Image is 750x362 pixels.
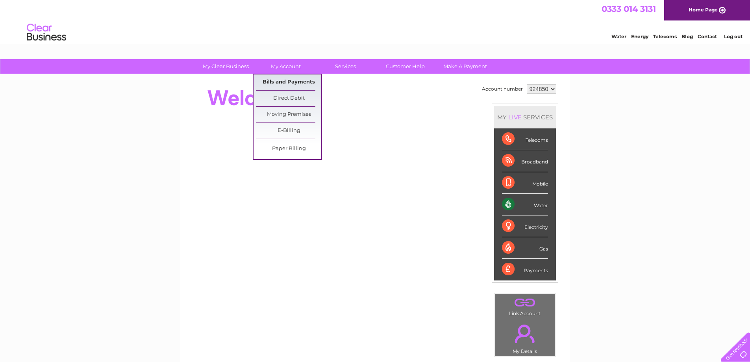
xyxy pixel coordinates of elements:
[602,4,656,14] a: 0333 014 3131
[253,59,318,74] a: My Account
[256,141,321,157] a: Paper Billing
[497,320,553,347] a: .
[373,59,438,74] a: Customer Help
[502,237,548,259] div: Gas
[681,33,693,39] a: Blog
[494,318,556,356] td: My Details
[698,33,717,39] a: Contact
[502,215,548,237] div: Electricity
[193,59,258,74] a: My Clear Business
[724,33,743,39] a: Log out
[26,20,67,45] img: logo.png
[502,172,548,194] div: Mobile
[313,59,378,74] a: Services
[494,106,556,128] div: MY SERVICES
[611,33,626,39] a: Water
[256,74,321,90] a: Bills and Payments
[256,107,321,123] a: Moving Premises
[433,59,498,74] a: Make A Payment
[507,113,523,121] div: LIVE
[653,33,677,39] a: Telecoms
[502,128,548,150] div: Telecoms
[494,293,556,318] td: Link Account
[256,123,321,139] a: E-Billing
[480,82,525,96] td: Account number
[502,150,548,172] div: Broadband
[631,33,648,39] a: Energy
[502,194,548,215] div: Water
[497,296,553,310] a: .
[256,91,321,106] a: Direct Debit
[502,259,548,280] div: Payments
[189,4,561,38] div: Clear Business is a trading name of Verastar Limited (registered in [GEOGRAPHIC_DATA] No. 3667643...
